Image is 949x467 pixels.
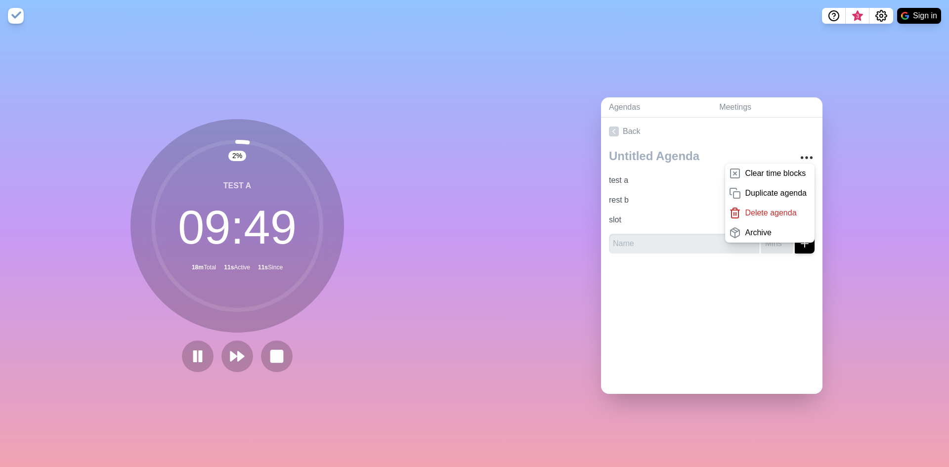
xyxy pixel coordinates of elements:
[745,168,806,179] p: Clear time blocks
[605,190,745,210] input: Name
[609,234,759,254] input: Name
[869,8,893,24] button: Settings
[822,8,846,24] button: Help
[601,97,711,118] a: Agendas
[745,227,771,239] p: Archive
[901,12,909,20] img: google logo
[745,207,796,219] p: Delete agenda
[897,8,941,24] button: Sign in
[761,234,793,254] input: Mins
[8,8,24,24] img: timeblocks logo
[605,170,745,190] input: Name
[745,187,807,199] p: Duplicate agenda
[711,97,822,118] a: Meetings
[854,12,862,20] span: 3
[797,148,817,168] button: More
[846,8,869,24] button: What’s new
[605,210,745,230] input: Name
[601,118,822,145] a: Back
